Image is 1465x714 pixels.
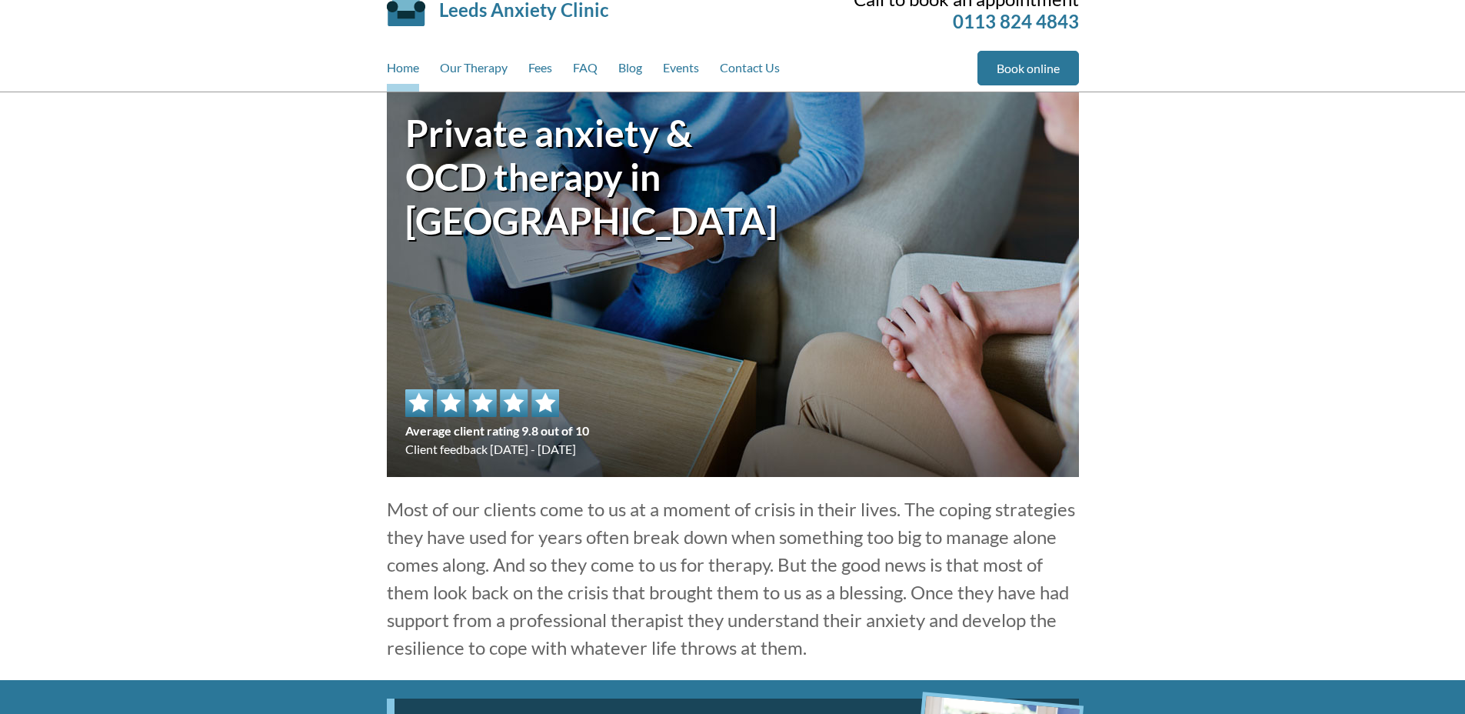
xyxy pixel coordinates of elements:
[663,51,699,92] a: Events
[405,111,733,242] h1: Private anxiety & OCD therapy in [GEOGRAPHIC_DATA]
[440,51,508,92] a: Our Therapy
[618,51,642,92] a: Blog
[387,495,1079,662] p: Most of our clients come to us at a moment of crisis in their lives. The coping strategies they h...
[953,10,1079,32] a: 0113 824 4843
[573,51,598,92] a: FAQ
[405,422,589,440] span: Average client rating 9.8 out of 10
[405,389,559,417] img: 5 star rating
[387,51,419,92] a: Home
[405,389,589,459] div: Client feedback [DATE] - [DATE]
[977,51,1079,85] a: Book online
[720,51,780,92] a: Contact Us
[528,51,552,92] a: Fees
